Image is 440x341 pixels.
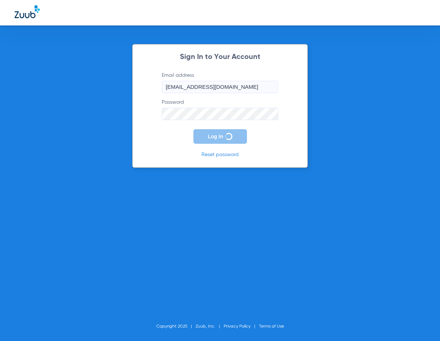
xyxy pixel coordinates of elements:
[156,323,196,330] li: Copyright 2025
[259,324,284,329] a: Terms of Use
[201,152,239,157] a: Reset password
[162,99,278,120] label: Password
[162,108,278,120] input: Password
[15,5,40,18] img: Zuub Logo
[162,81,278,93] input: Email address
[224,324,251,329] a: Privacy Policy
[193,129,247,144] button: Log In
[162,72,278,93] label: Email address
[404,306,440,341] iframe: Chat Widget
[208,134,223,139] span: Log In
[151,53,289,61] h2: Sign In to Your Account
[196,323,224,330] li: Zuub, Inc.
